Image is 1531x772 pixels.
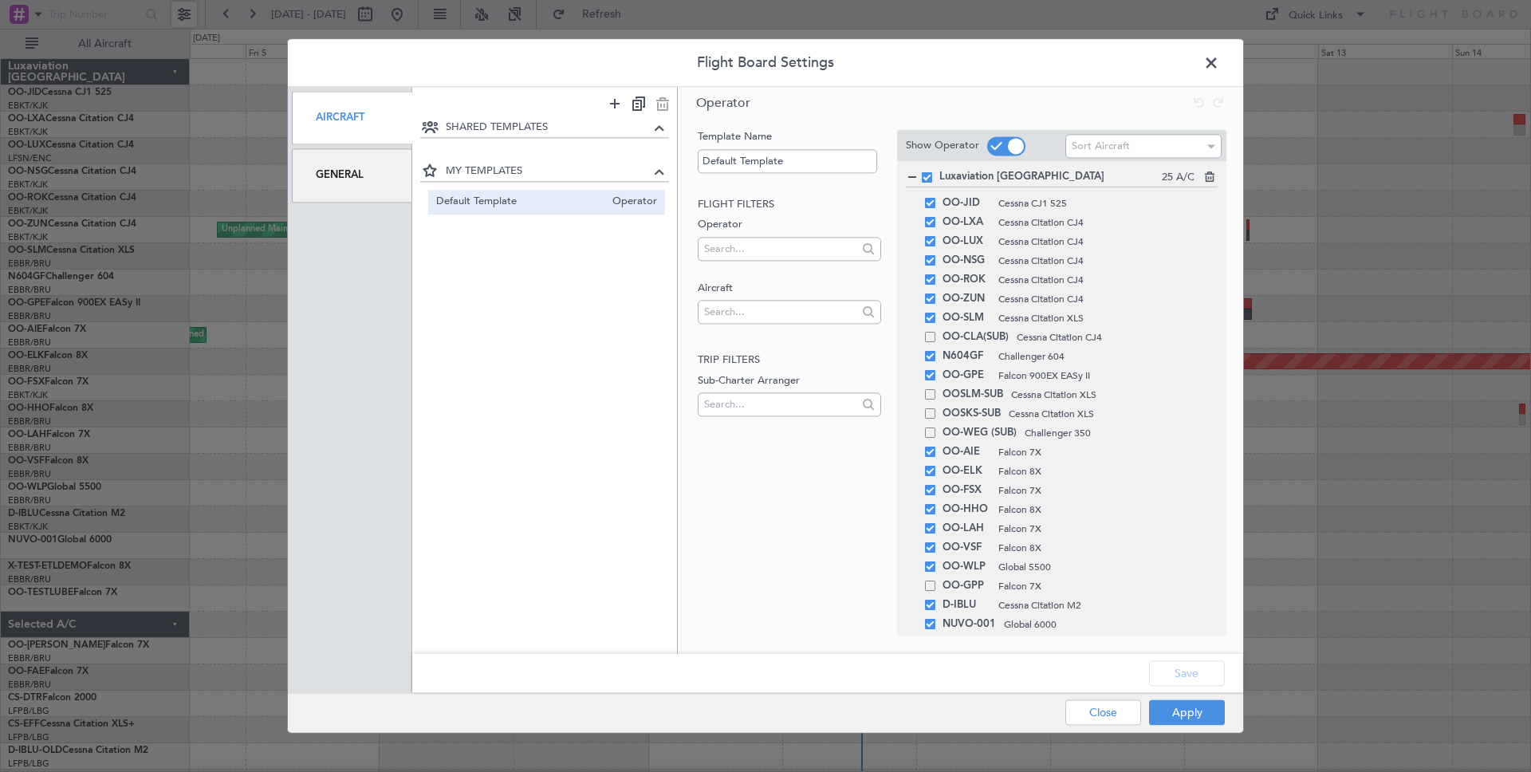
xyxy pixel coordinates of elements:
[943,251,990,270] span: OO-NSG
[943,500,990,519] span: OO-HHO
[1162,171,1194,187] span: 25 A/C
[943,634,1028,653] span: X-TEST-ETLDEMO
[698,129,880,145] label: Template Name
[943,309,990,328] span: OO-SLM
[943,443,990,462] span: OO-AIE
[943,615,996,634] span: NUVO-001
[998,483,1218,498] span: Falcon 7X
[698,373,880,389] label: Sub-Charter Arranger
[906,138,979,154] label: Show Operator
[1149,700,1225,726] button: Apply
[943,519,990,538] span: OO-LAH
[943,385,1003,404] span: OOSLM-SUB
[943,194,990,213] span: OO-JID
[998,234,1218,249] span: Cessna Citation CJ4
[943,347,990,366] span: N604GF
[446,163,651,179] span: MY TEMPLATES
[998,502,1218,517] span: Falcon 8X
[1017,330,1218,345] span: Cessna Citation CJ4
[604,194,657,211] span: Operator
[943,557,990,577] span: OO-WLP
[943,289,990,309] span: OO-ZUN
[943,481,990,500] span: OO-FSX
[943,577,990,596] span: OO-GPP
[704,237,853,261] input: Search...
[943,213,990,232] span: OO-LXA
[292,91,412,144] div: Aircraft
[998,349,1218,364] span: Challenger 604
[943,423,1017,443] span: OO-WEG (SUB)
[943,366,990,385] span: OO-GPE
[446,120,651,136] span: SHARED TEMPLATES
[998,368,1218,383] span: Falcon 900EX EASy II
[998,445,1218,459] span: Falcon 7X
[704,300,853,324] input: Search...
[698,353,880,368] h2: Trip filters
[943,328,1009,347] span: OO-CLA(SUB)
[939,170,1162,186] span: Luxaviation [GEOGRAPHIC_DATA]
[704,392,853,416] input: Search...
[998,464,1218,479] span: Falcon 8X
[998,579,1218,593] span: Falcon 7X
[292,149,412,203] div: General
[698,197,880,213] h2: Flight filters
[943,596,990,615] span: D-IBLU
[998,311,1218,325] span: Cessna Citation XLS
[998,541,1218,555] span: Falcon 8X
[1072,139,1130,153] span: Sort Aircraft
[698,281,880,297] label: Aircraft
[998,196,1218,211] span: Cessna CJ1 525
[1065,700,1141,726] button: Close
[1004,617,1218,632] span: Global 6000
[943,270,990,289] span: OO-ROK
[1011,388,1218,402] span: Cessna Citation XLS
[998,254,1218,268] span: Cessna Citation CJ4
[288,39,1243,87] header: Flight Board Settings
[943,538,990,557] span: OO-VSF
[998,215,1218,230] span: Cessna Citation CJ4
[998,598,1218,612] span: Cessna Citation M2
[698,217,880,233] label: Operator
[1009,407,1218,421] span: Cessna Citation XLS
[998,292,1218,306] span: Cessna Citation CJ4
[436,194,605,211] span: Default Template
[696,94,750,112] span: Operator
[998,273,1218,287] span: Cessna Citation CJ4
[943,462,990,481] span: OO-ELK
[998,522,1218,536] span: Falcon 7X
[998,560,1218,574] span: Global 5500
[1025,426,1218,440] span: Challenger 350
[943,232,990,251] span: OO-LUX
[943,404,1001,423] span: OOSKS-SUB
